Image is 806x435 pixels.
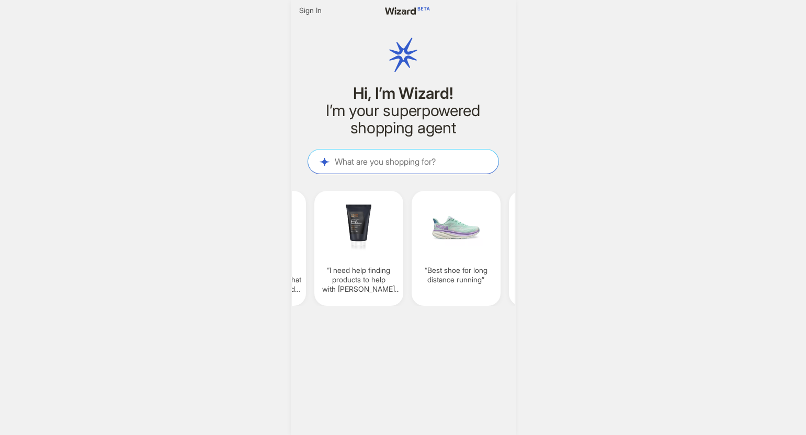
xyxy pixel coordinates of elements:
q: I need help finding products to help with [PERSON_NAME] management [319,266,399,294]
img: Best%20shoe%20for%20long%20distance%20running-fb89a0c4.png [416,197,496,257]
h1: Hi, I’m Wizard! [308,85,499,102]
button: Sign In [295,4,326,17]
q: Best shoe for long distance running [416,266,496,284]
div: I need help finding products to help with [PERSON_NAME] management [314,191,403,306]
div: I’m looking for a sunscreen that is under $20 and at least SPF 50+ [509,191,598,306]
q: I’m looking for a sunscreen that is under $20 and at least SPF 50+ [513,266,594,294]
span: Sign In [299,6,322,15]
img: I'm%20looking%20for%20a%20sunscreen%20that%20is%20under%2020%20and%20at%20least%20SPF%2050-534dde... [513,197,594,257]
div: Best shoe for long distance running [412,191,501,306]
h2: I’m your superpowered shopping agent [308,102,499,136]
img: I%20need%20help%20finding%20products%20to%20help%20with%20beard%20management-3f522821.png [319,197,399,257]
